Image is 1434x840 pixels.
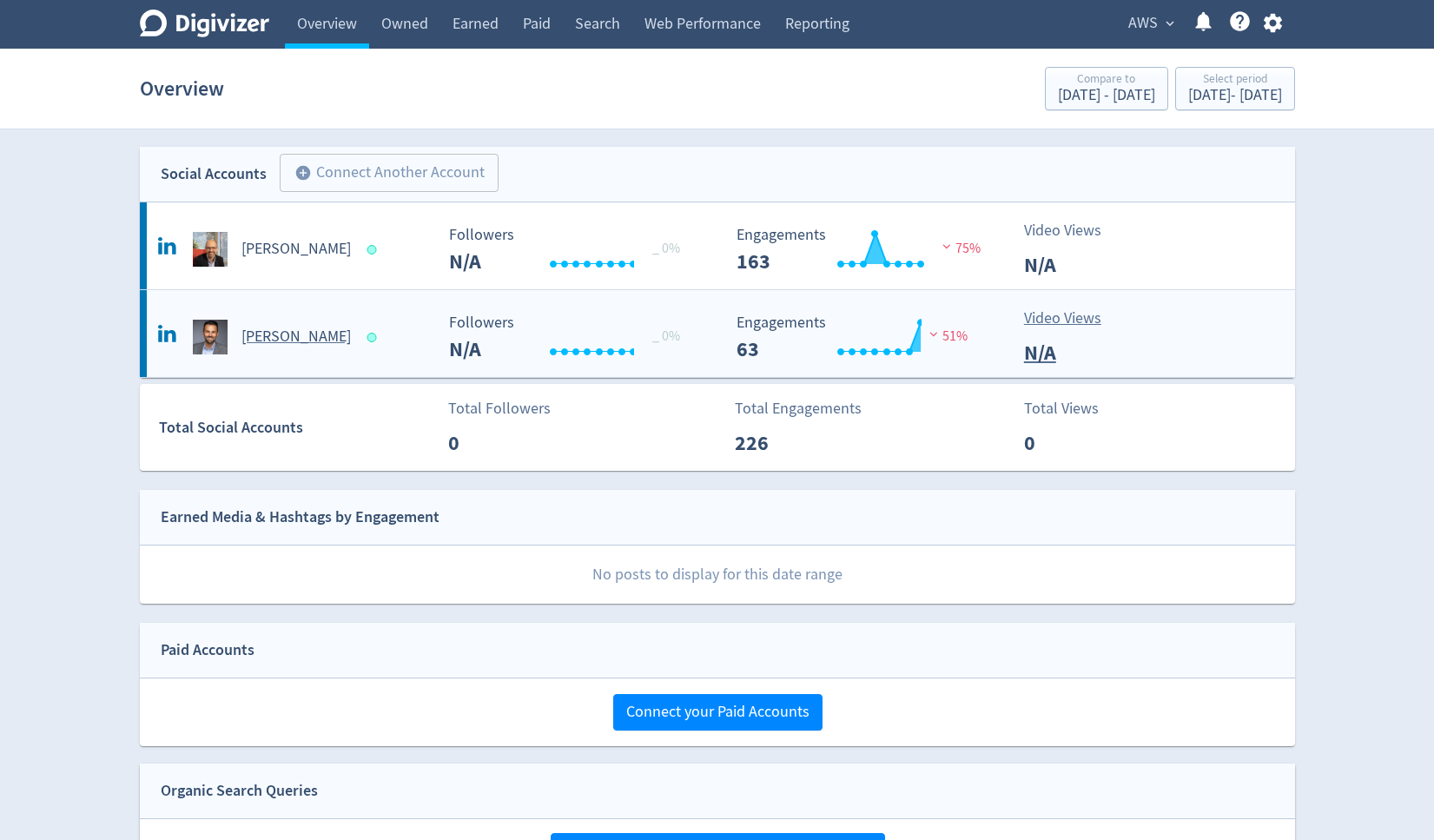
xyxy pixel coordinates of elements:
a: Manuel Bohnet undefined[PERSON_NAME] Followers 0 _ 0% Followers N/A Engagements 63 Engagements 63... [140,290,1295,377]
span: 75% [938,240,981,257]
a: Connect Another Account [267,156,499,192]
button: Compare to[DATE] - [DATE] [1045,67,1168,110]
h5: [PERSON_NAME] [241,327,351,347]
h5: [PERSON_NAME] [241,239,351,260]
a: Jamie Simon undefined[PERSON_NAME] Followers 0 _ 0% Followers N/A Engagements 163 Engagements 163... [140,202,1295,289]
span: _ 0% [652,327,680,345]
p: N/A [1024,337,1124,368]
div: [DATE] - [DATE] [1188,88,1282,103]
p: 0 [448,427,548,459]
span: expand_more [1162,16,1178,31]
img: negative-performance.svg [938,240,955,253]
svg: Engagements 63 [728,314,988,360]
span: add_circle [294,164,312,182]
div: Total Social Accounts [159,415,436,440]
p: Total Engagements [735,397,862,420]
button: AWS [1122,10,1179,37]
p: Total Views [1024,397,1124,420]
p: 0 [1024,427,1124,459]
button: Connect Another Account [280,154,499,192]
span: Data last synced: 24 Sep 2025, 4:02am (AEST) [367,245,381,255]
p: Video Views [1024,307,1124,330]
svg: Followers 0 [440,227,701,273]
button: Select period[DATE]- [DATE] [1175,67,1295,110]
p: N/A [1024,249,1124,281]
svg: Engagements 163 [728,227,988,273]
img: negative-performance.svg [925,327,942,341]
div: [DATE] - [DATE] [1058,88,1155,103]
span: 51% [925,327,968,345]
span: Data last synced: 24 Sep 2025, 11:01am (AEST) [367,333,381,342]
div: Select period [1188,73,1282,88]
p: 226 [735,427,835,459]
svg: Followers 0 [440,314,701,360]
div: Paid Accounts [161,638,254,663]
span: AWS [1128,10,1158,37]
button: Connect your Paid Accounts [613,694,823,731]
span: Connect your Paid Accounts [626,704,810,720]
div: Earned Media & Hashtags by Engagement [161,505,439,530]
div: Organic Search Queries [161,778,318,804]
a: Connect your Paid Accounts [613,702,823,722]
span: _ 0% [652,240,680,257]
p: Video Views [1024,219,1124,242]
div: Compare to [1058,73,1155,88]
h1: Overview [140,61,224,116]
img: Manuel Bohnet undefined [193,320,228,354]
p: No posts to display for this date range [141,546,1295,604]
img: Jamie Simon undefined [193,232,228,267]
div: Social Accounts [161,162,267,187]
p: Total Followers [448,397,551,420]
